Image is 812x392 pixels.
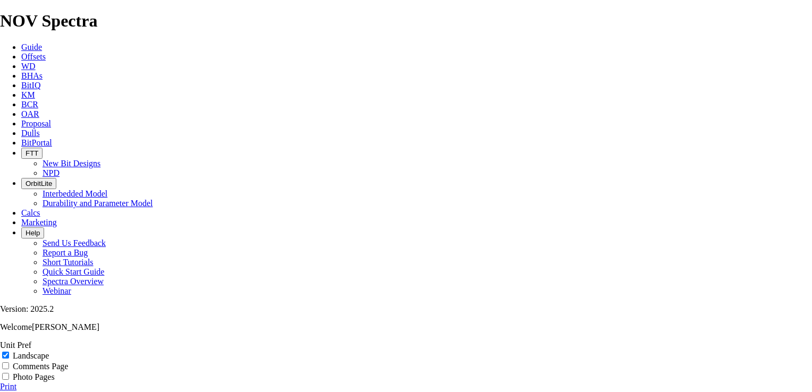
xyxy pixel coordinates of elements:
[21,129,40,138] a: Dulls
[21,52,46,61] a: Offsets
[43,159,100,168] a: New Bit Designs
[21,148,43,159] button: FTT
[21,62,36,71] a: WD
[21,227,44,238] button: Help
[43,286,71,295] a: Webinar
[21,109,39,118] a: OAR
[43,248,88,257] a: Report a Bug
[21,218,57,227] a: Marketing
[43,258,94,267] a: Short Tutorials
[21,71,43,80] a: BHAs
[21,178,56,189] button: OrbitLite
[21,119,51,128] a: Proposal
[13,351,49,360] label: Landscape
[43,277,104,286] a: Spectra Overview
[43,199,153,208] a: Durability and Parameter Model
[43,189,107,198] a: Interbedded Model
[21,90,35,99] a: KM
[21,42,42,52] a: Guide
[43,168,60,177] a: NPD
[43,238,106,248] a: Send Us Feedback
[43,267,104,276] a: Quick Start Guide
[21,81,40,90] a: BitIQ
[26,149,38,157] span: FTT
[13,372,55,381] label: Photo Pages
[26,229,40,237] span: Help
[26,180,52,188] span: OrbitLite
[32,322,99,331] span: [PERSON_NAME]
[21,100,38,109] a: BCR
[13,362,68,371] label: Comments Page
[21,138,52,147] a: BitPortal
[21,208,40,217] a: Calcs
